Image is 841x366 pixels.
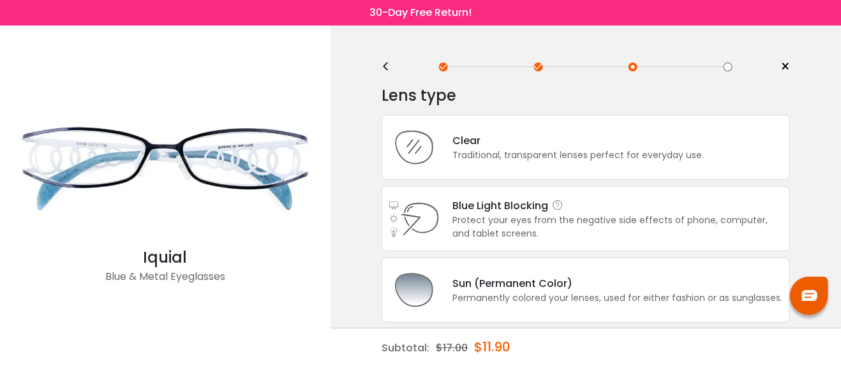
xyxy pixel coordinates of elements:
img: chat [802,290,817,301]
span: × [780,57,790,77]
div: Protect your eyes from the negative side effects of phone, computer, and tablet screens. [452,214,783,240]
div: Blue & Metal Eyeglasses [6,269,324,295]
div: Lens type [382,83,790,108]
div: Sun (Permanent Color) [452,275,782,291]
div: Clear [452,133,704,149]
img: Sun [389,265,440,316]
div: < [382,62,401,72]
div: $11.90 [474,328,510,365]
a: × [771,57,790,77]
div: Permanently colored your lenses, used for either fashion or as sunglasses. [452,291,782,305]
img: Blue Iquial - Metal Eyeglasses [6,87,324,246]
div: Blue Light Blocking [452,198,783,214]
div: Iquial [6,246,324,269]
div: Traditional, transparent lenses perfect for everyday use. [452,149,704,162]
